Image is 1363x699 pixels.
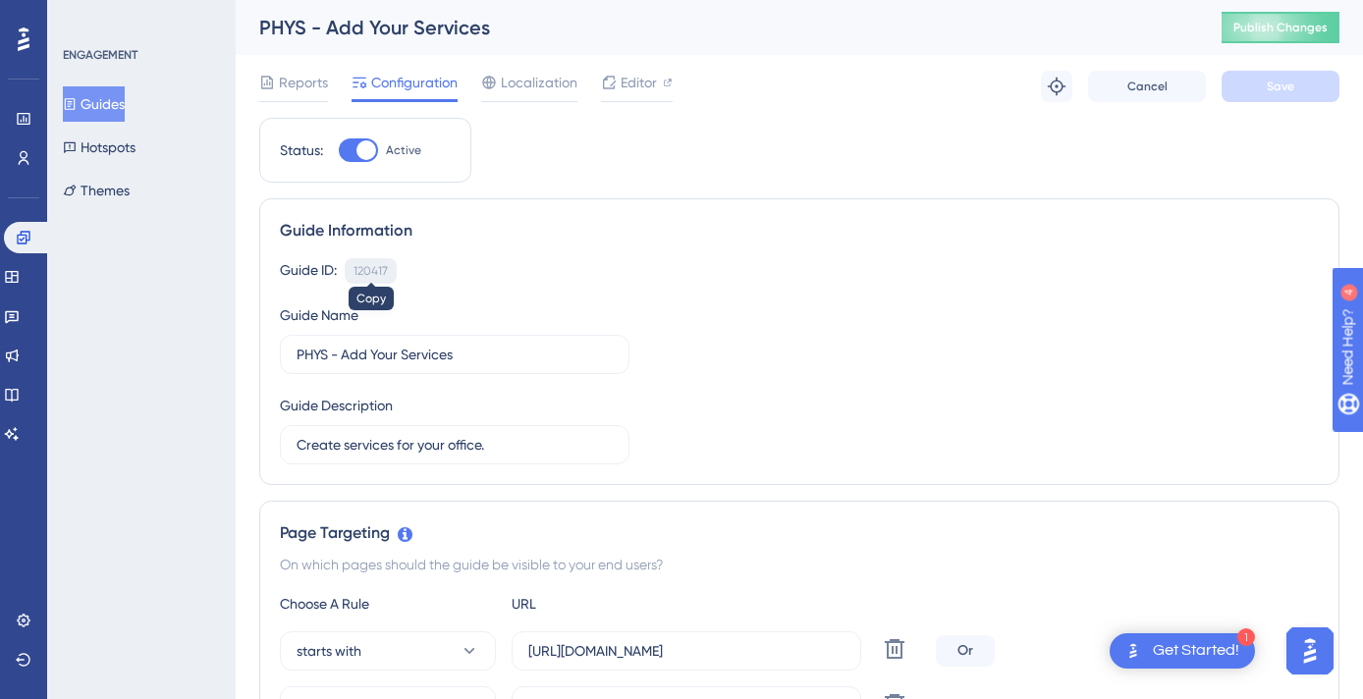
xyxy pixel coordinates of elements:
[280,138,323,162] div: Status:
[1110,633,1255,669] div: Open Get Started! checklist, remaining modules: 1
[1222,12,1339,43] button: Publish Changes
[259,14,1172,41] div: PHYS - Add Your Services
[46,5,123,28] span: Need Help?
[297,344,613,365] input: Type your Guide’s Name here
[1237,628,1255,646] div: 1
[280,592,496,616] div: Choose A Rule
[1267,79,1294,94] span: Save
[297,639,361,663] span: starts with
[63,130,136,165] button: Hotspots
[501,71,577,94] span: Localization
[1121,639,1145,663] img: launcher-image-alternative-text
[280,631,496,671] button: starts with
[621,71,657,94] span: Editor
[386,142,421,158] span: Active
[1222,71,1339,102] button: Save
[1233,20,1328,35] span: Publish Changes
[280,521,1319,545] div: Page Targeting
[280,258,337,284] div: Guide ID:
[63,47,137,63] div: ENGAGEMENT
[63,173,130,208] button: Themes
[1088,71,1206,102] button: Cancel
[136,10,142,26] div: 4
[528,640,845,662] input: yourwebsite.com/path
[280,553,1319,576] div: On which pages should the guide be visible to your end users?
[280,303,358,327] div: Guide Name
[63,86,125,122] button: Guides
[512,592,728,616] div: URL
[279,71,328,94] span: Reports
[297,434,613,456] input: Type your Guide’s Description here
[280,394,393,417] div: Guide Description
[354,263,388,279] div: 120417
[1127,79,1168,94] span: Cancel
[371,71,458,94] span: Configuration
[1153,640,1239,662] div: Get Started!
[1281,621,1339,680] iframe: UserGuiding AI Assistant Launcher
[936,635,995,667] div: Or
[280,219,1319,242] div: Guide Information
